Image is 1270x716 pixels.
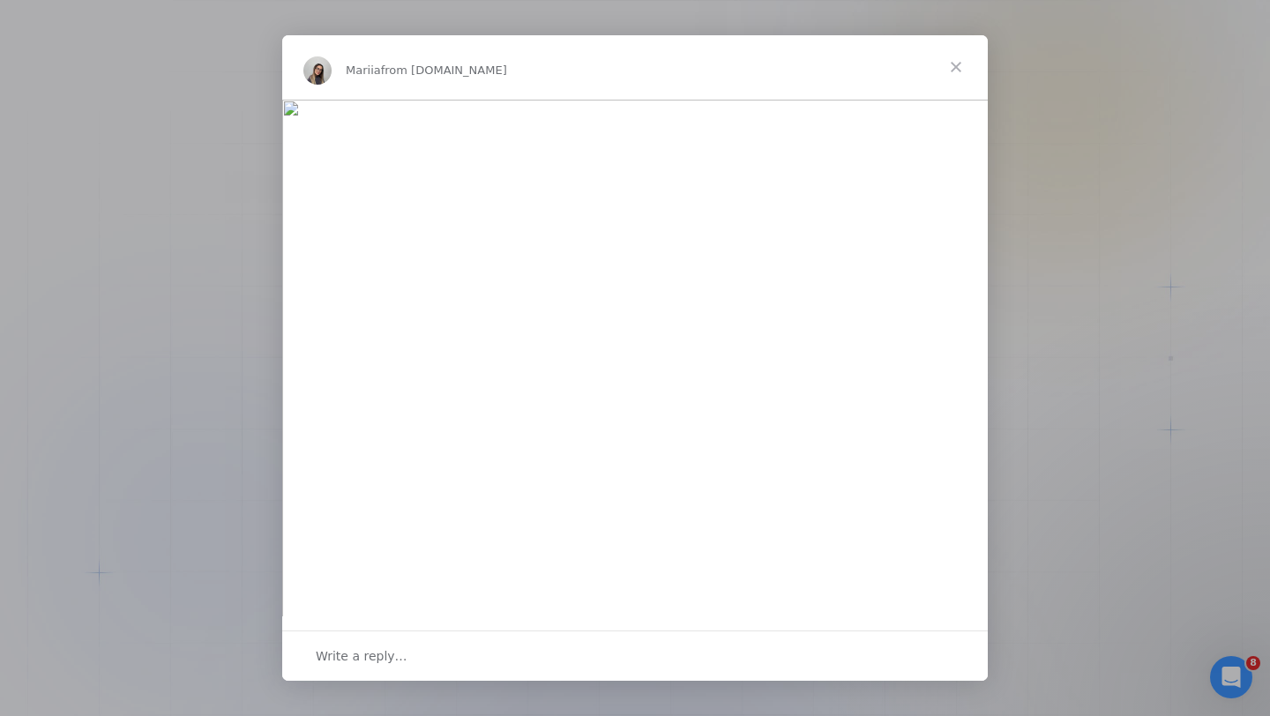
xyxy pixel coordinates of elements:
[346,63,381,77] span: Mariia
[303,56,332,85] img: Profile image for Mariia
[282,630,988,681] div: Open conversation and reply
[316,645,407,668] span: Write a reply…
[924,35,988,99] span: Close
[381,63,507,77] span: from [DOMAIN_NAME]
